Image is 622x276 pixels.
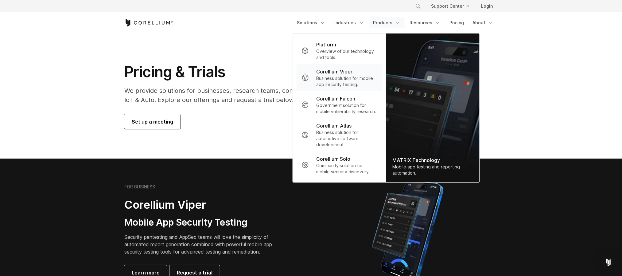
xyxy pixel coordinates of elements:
p: Corellium Viper [316,68,352,75]
a: About [469,17,498,28]
a: Set up a meeting [124,114,181,129]
p: Overview of our technology and tools. [316,48,377,61]
p: Corellium Falcon [316,95,355,102]
a: Resources [406,17,445,28]
a: Support Center [426,1,474,12]
p: Government solution for mobile vulnerability research. [316,102,377,115]
a: Corellium Atlas Business solution for automotive software development. [297,118,382,152]
a: Login [476,1,498,12]
a: Corellium Home [124,19,173,26]
p: Community solution for mobile security discovery. [316,163,377,175]
p: Business solution for automotive software development. [316,129,377,148]
p: Security pentesting and AppSec teams will love the simplicity of automated report generation comb... [124,233,282,255]
img: Matrix_WebNav_1x [386,34,480,182]
div: MATRIX Technology [392,156,473,164]
a: Corellium Falcon Government solution for mobile vulnerability research. [297,91,382,118]
button: Search [413,1,424,12]
p: Business solution for mobile app security testing. [316,75,377,88]
a: Platform Overview of our technology and tools. [297,37,382,64]
h3: Mobile App Security Testing [124,217,282,228]
h6: FOR BUSINESS [124,184,155,190]
p: Corellium Solo [316,155,350,163]
p: We provide solutions for businesses, research teams, community individuals, and IoT & Auto. Explo... [124,86,369,104]
a: Corellium Viper Business solution for mobile app security testing. [297,64,382,91]
a: Corellium Solo Community solution for mobile security discovery. [297,152,382,179]
p: Platform [316,41,336,48]
a: Pricing [446,17,468,28]
a: Solutions [293,17,329,28]
p: Corellium Atlas [316,122,352,129]
div: Open Intercom Messenger [601,255,616,270]
h2: Corellium Viper [124,198,282,212]
a: MATRIX Technology Mobile app testing and reporting automation. [386,34,480,182]
h1: Pricing & Trials [124,63,369,81]
a: Products [369,17,405,28]
div: Navigation Menu [408,1,498,12]
div: Mobile app testing and reporting automation. [392,164,473,176]
a: Industries [331,17,368,28]
div: Navigation Menu [293,17,498,28]
span: Set up a meeting [132,118,173,125]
